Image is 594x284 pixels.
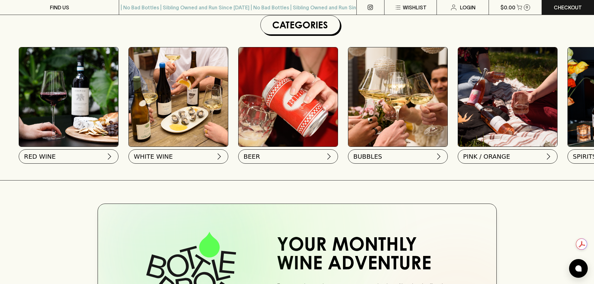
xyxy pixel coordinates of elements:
[463,152,510,161] span: PINK / ORANGE
[128,149,228,164] button: WHITE WINE
[554,4,582,11] p: Checkout
[325,153,333,160] img: chevron-right.svg
[19,149,118,164] button: RED WINE
[244,152,260,161] span: BEER
[526,6,528,9] p: 0
[435,153,442,160] img: chevron-right.svg
[353,152,382,161] span: BUBBLES
[263,18,337,32] h1: Categories
[215,153,223,160] img: chevron-right.svg
[134,152,173,161] span: WHITE WINE
[348,47,447,147] img: 2022_Festive_Campaign_INSTA-16 1
[106,153,113,160] img: chevron-right.svg
[575,265,582,272] img: bubble-icon
[460,4,476,11] p: Login
[50,4,69,11] p: FIND US
[403,4,427,11] p: Wishlist
[238,149,338,164] button: BEER
[239,47,338,147] img: BIRRA_GOOD-TIMES_INSTA-2 1/optimise?auth=Mjk3MjY0ODMzMw__
[458,149,558,164] button: PINK / ORANGE
[348,149,448,164] button: BUBBLES
[458,47,557,147] img: gospel_collab-2 1
[24,152,56,161] span: RED WINE
[545,153,552,160] img: chevron-right.svg
[277,237,456,274] h2: Your Monthly Wine Adventure
[500,4,515,11] p: $0.00
[129,47,228,147] img: optimise
[19,47,118,147] img: Red Wine Tasting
